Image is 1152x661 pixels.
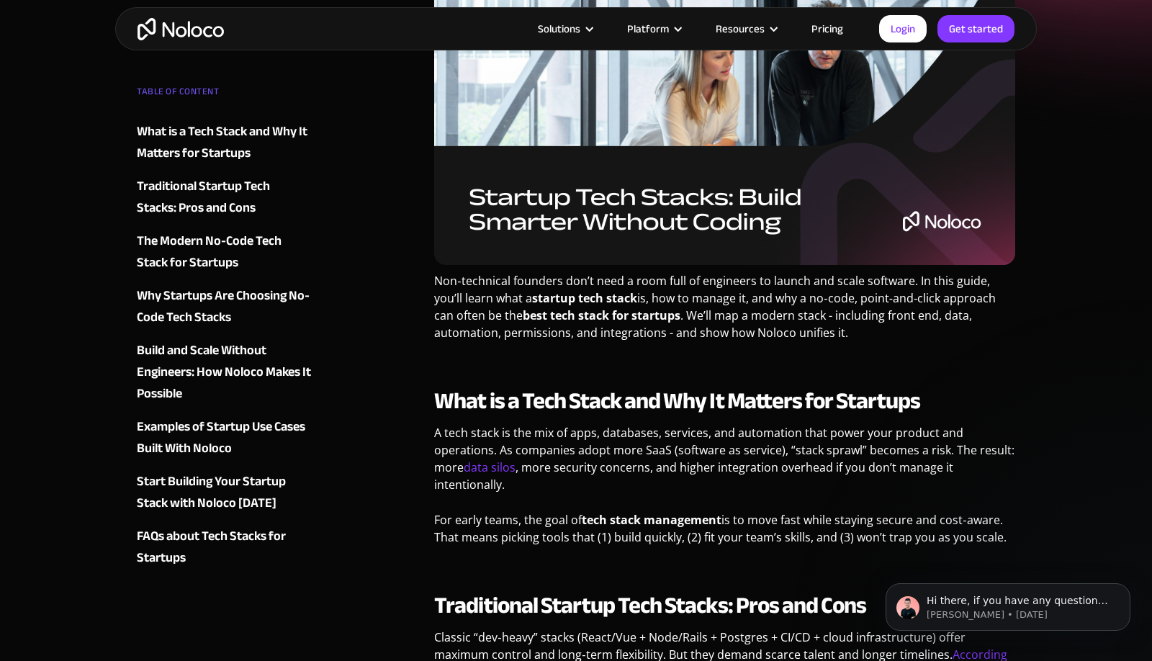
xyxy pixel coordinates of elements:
[793,19,861,38] a: Pricing
[137,121,311,164] a: What is a Tech Stack and Why It Matters for Startups
[609,19,698,38] div: Platform
[627,19,669,38] div: Platform
[137,340,311,405] a: Build and Scale Without Engineers: How Noloco Makes It Possible
[879,15,927,42] a: Login
[434,272,1015,352] p: Non‑technical founders don’t need a room full of engineers to launch and scale software. In this ...
[137,416,311,459] a: Examples of Startup Use Cases Built With Noloco
[434,511,1015,557] p: For early teams, the goal of is to move fast while staying secure and cost‑aware. That means pick...
[864,553,1152,654] iframe: Intercom notifications message
[434,424,1015,504] p: A tech stack is the mix of apps, databases, services, and automation that power your product and ...
[582,512,721,528] strong: tech stack management
[138,18,224,40] a: home
[434,379,920,423] strong: What is a Tech Stack and Why It Matters for Startups
[137,285,311,328] a: Why Startups Are Choosing No-Code Tech Stacks
[937,15,1014,42] a: Get started
[434,584,866,627] strong: Traditional Startup Tech Stacks: Pros and Cons
[137,471,311,514] a: Start Building Your Startup Stack with Noloco [DATE]
[538,19,580,38] div: Solutions
[523,307,680,323] strong: best tech stack for startups
[520,19,609,38] div: Solutions
[532,290,637,306] strong: startup tech stack
[137,81,311,109] div: TABLE OF CONTENT
[137,526,311,569] a: FAQs about Tech Stacks for Startups
[464,459,516,475] a: data silos
[716,19,765,38] div: Resources
[137,176,311,219] a: Traditional Startup Tech Stacks: Pros and Cons
[137,230,311,274] a: The Modern No-Code Tech Stack for Startups
[698,19,793,38] div: Resources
